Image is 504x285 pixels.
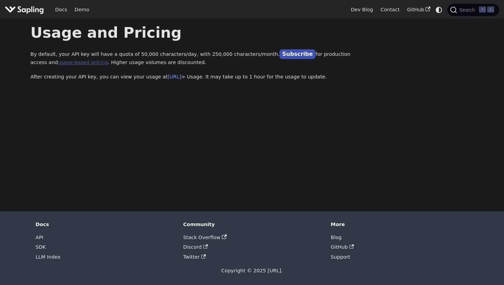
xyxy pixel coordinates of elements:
[331,221,469,227] div: More
[331,244,354,250] a: GitHub
[377,4,404,15] a: Contact
[183,254,206,260] a: Twitter
[58,60,108,65] a: usage-based pricing
[51,4,71,15] a: Docs
[36,244,46,250] a: SDK
[279,49,315,59] a: Subscribe
[183,221,321,227] div: Community
[447,4,499,16] button: Search (Command+K)
[347,4,376,15] a: Dev Blog
[31,50,353,67] p: By default, your API key will have a quota of 50,000 characters/day, with 250,000 characters/mont...
[457,7,479,13] span: Search
[331,254,350,260] a: Support
[36,221,173,227] div: Docs
[434,5,444,15] button: Switch between dark and light mode (currently system mode)
[31,23,353,42] h1: Usage and Pricing
[71,4,93,15] a: Demo
[5,5,46,15] a: Sapling.ai
[487,7,494,13] kbd: K
[36,267,468,275] div: Copyright © 2025 [URL].
[36,235,44,240] a: API
[183,235,226,240] a: Stack Overflow
[403,4,434,15] a: GitHub
[5,5,44,15] img: Sapling.ai
[31,73,353,81] p: After creating your API key, you can view your usage at > Usage. It may take up to 1 hour for the...
[36,254,61,260] a: LLM Index
[168,74,181,79] a: [URL]
[479,7,486,13] kbd: ⌘
[183,244,208,250] a: Discord
[331,235,342,240] a: Blog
